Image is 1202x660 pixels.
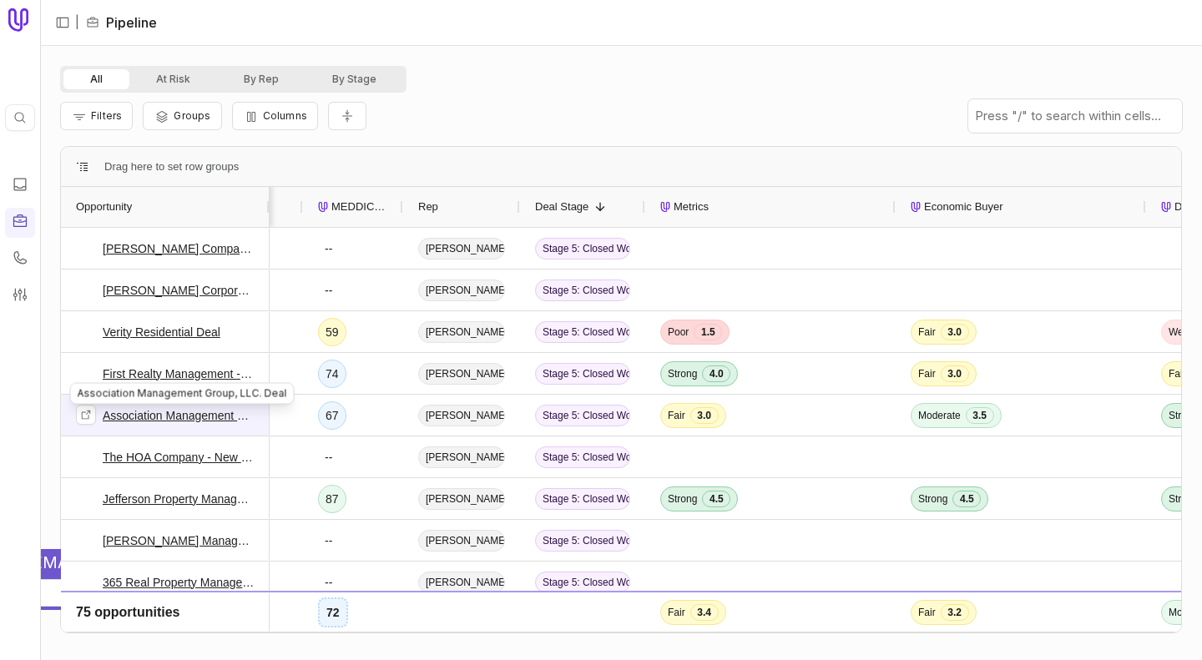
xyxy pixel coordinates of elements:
[103,406,255,426] a: Association Management Group, LLC. Deal
[86,13,157,33] li: Pipeline
[418,530,505,552] span: [PERSON_NAME]
[326,406,339,426] div: 67
[60,102,133,130] button: Filter Pipeline
[1169,409,1198,422] span: Strong
[70,383,295,405] div: Association Management Group, LLC. Deal
[103,447,255,467] a: The HOA Company - New Deal
[174,109,210,122] span: Groups
[306,69,403,89] button: By Stage
[968,99,1182,133] input: Press "/" to search within cells...
[325,280,332,300] div: --
[103,239,255,259] a: [PERSON_NAME] Company, LLC
[325,447,332,467] div: --
[232,102,318,130] button: Columns
[318,187,388,227] div: MEDDICC Score
[918,492,947,506] span: Strong
[535,613,630,635] span: Stage 5: Closed Won
[918,367,936,380] span: Fair
[103,614,255,634] a: Treasure Valley Management Deal
[941,365,969,382] span: 3.0
[418,363,505,385] span: [PERSON_NAME]
[217,69,306,89] button: By Rep
[418,446,505,468] span: [PERSON_NAME]
[918,325,936,339] span: Fair
[535,530,630,552] span: Stage 5: Closed Won
[103,531,255,551] a: [PERSON_NAME] Management - New Deal
[326,364,339,384] div: 74
[143,102,221,130] button: Group Pipeline
[418,280,505,301] span: [PERSON_NAME]
[1169,325,1194,339] span: Weak
[325,239,332,259] div: --
[103,572,255,592] a: 365 Real Property Management and HOA Management - New Deal
[418,405,505,426] span: [PERSON_NAME]
[328,102,366,131] button: Collapse all rows
[76,197,132,217] span: Opportunity
[418,321,505,343] span: [PERSON_NAME]
[924,197,1003,217] span: Economic Buyer
[952,491,981,507] span: 4.5
[418,197,438,217] span: Rep
[103,322,220,342] a: Verity Residential Deal
[418,613,505,635] span: [PERSON_NAME]
[326,489,339,509] div: 87
[690,407,719,424] span: 3.0
[104,157,239,177] span: Drag here to set row groups
[535,363,630,385] span: Stage 5: Closed Won
[668,367,697,380] span: Strong
[535,405,630,426] span: Stage 5: Closed Won
[702,365,730,382] span: 4.0
[75,13,79,33] span: |
[668,325,689,339] span: Poor
[326,322,339,342] div: 59
[50,10,75,35] button: Expand sidebar
[911,187,1131,227] div: Economic Buyer
[535,238,630,259] span: Stage 5: Closed Won
[325,531,332,551] div: --
[941,324,969,340] span: 3.0
[535,572,630,593] span: Stage 5: Closed Won
[103,280,255,300] a: [PERSON_NAME] Corporation - New Deal
[535,446,630,468] span: Stage 5: Closed Won
[535,321,630,343] span: Stage 5: Closed Won
[535,488,630,510] span: Stage 5: Closed Won
[535,280,630,301] span: Stage 5: Closed Won
[418,488,505,510] span: [PERSON_NAME]
[668,409,685,422] span: Fair
[1169,492,1198,506] span: Strong
[325,572,332,592] div: --
[674,197,709,217] span: Metrics
[129,69,217,89] button: At Risk
[104,157,239,177] div: Row Groups
[918,409,961,422] span: Moderate
[63,69,129,89] button: All
[1169,367,1186,380] span: Fair
[694,324,722,340] span: 1.5
[660,187,881,227] div: Metrics
[103,364,255,384] a: First Realty Management - New Deal
[418,238,505,259] span: [PERSON_NAME]
[331,197,388,217] span: MEDDICC Score
[103,489,255,509] a: Jefferson Property Management Deal
[91,109,122,122] span: Filters
[325,614,332,634] div: --
[535,197,588,217] span: Deal Stage
[263,109,307,122] span: Columns
[966,407,994,424] span: 3.5
[668,492,697,506] span: Strong
[702,491,730,507] span: 4.5
[418,572,505,593] span: [PERSON_NAME]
